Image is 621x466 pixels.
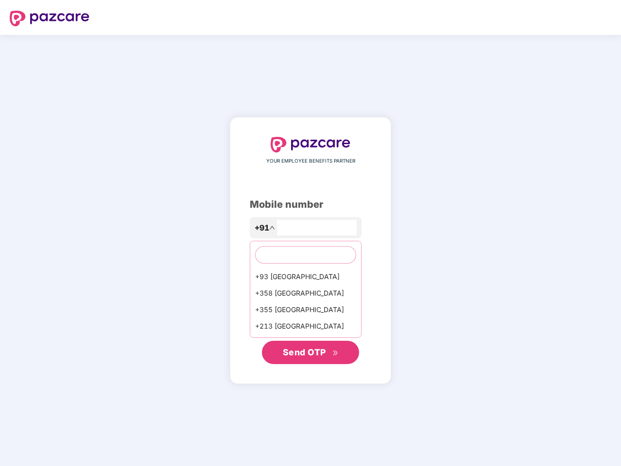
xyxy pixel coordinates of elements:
span: +91 [255,222,269,234]
button: Send OTPdouble-right [262,341,359,364]
div: +358 [GEOGRAPHIC_DATA] [250,285,361,301]
div: +355 [GEOGRAPHIC_DATA] [250,301,361,318]
img: logo [10,11,89,26]
span: double-right [332,350,339,356]
div: +1684 AmericanSamoa [250,334,361,351]
div: +213 [GEOGRAPHIC_DATA] [250,318,361,334]
span: YOUR EMPLOYEE BENEFITS PARTNER [266,157,355,165]
div: Mobile number [250,197,371,212]
div: +93 [GEOGRAPHIC_DATA] [250,268,361,285]
img: logo [271,137,350,152]
span: up [269,225,275,231]
span: Send OTP [283,347,326,357]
